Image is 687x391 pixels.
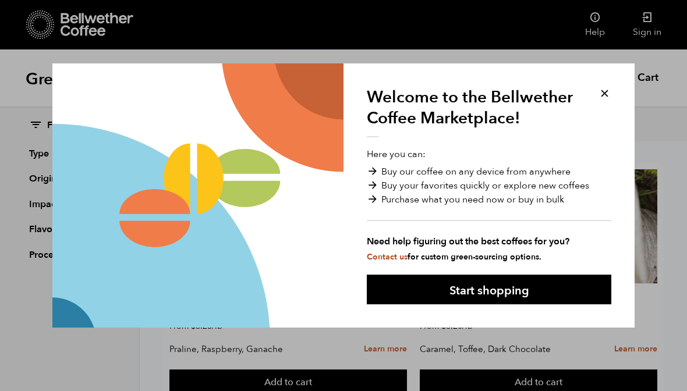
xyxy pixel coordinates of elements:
[367,87,582,138] h1: Welcome to the Bellwether Coffee Marketplace!
[367,147,611,262] p: Here you can:
[367,165,611,179] li: Buy our coffee on any device from anywhere
[367,251,408,262] a: Contact us
[367,179,611,193] li: Buy your favorites quickly or explore new coffees
[367,193,611,207] li: Purchase what you need now or buy in bulk
[367,251,541,262] small: for custom green-sourcing options.
[367,234,611,248] strong: Need help figuring out the best coffees for you?
[367,275,611,304] button: Start shopping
